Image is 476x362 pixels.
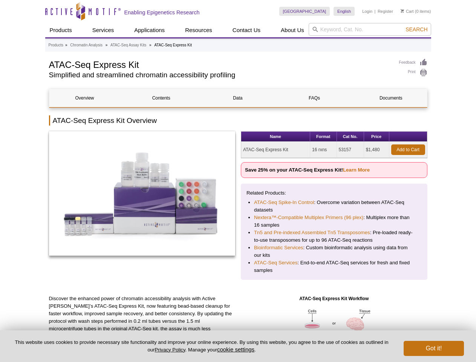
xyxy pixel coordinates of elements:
h2: Simplified and streamlined chromatin accessibility profiling [49,72,392,78]
p: Related Products: [246,189,422,197]
a: ATAC-Seq Services [254,259,297,267]
a: Login [362,9,372,14]
th: Name [241,132,310,142]
a: Resources [181,23,217,37]
button: cookie settings [217,346,254,353]
a: Add to Cart [391,144,425,155]
th: Cat No. [337,132,364,142]
a: Print [399,69,427,77]
li: : End-to-end ATAC-Seq services for fresh and fixed samples [254,259,414,274]
a: Services [88,23,119,37]
span: Search [406,26,427,32]
a: Tn5 and Pre-indexed Assembled Tn5 Transposomes [254,229,370,236]
li: (0 items) [401,7,431,16]
td: ATAC-Seq Express Kit [241,142,310,158]
td: 16 rxns [310,142,337,158]
th: Price [364,132,389,142]
a: Products [45,23,77,37]
strong: Save 25% on your ATAC-Seq Express Kit! [245,167,370,173]
a: Documents [355,89,426,107]
h1: ATAC-Seq Express Kit [49,58,392,70]
a: Feedback [399,58,427,67]
h2: ATAC-Seq Express Kit Overview [49,115,427,126]
li: » [65,43,67,47]
h2: Enabling Epigenetics Research [124,9,200,16]
a: Products [49,42,63,49]
strong: ATAC-Seq Express Kit Workflow [299,296,369,301]
a: Chromatin Analysis [70,42,103,49]
li: : Overcome variation between ATAC-Seq datasets [254,199,414,214]
a: Applications [130,23,169,37]
img: ATAC-Seq Express Kit [49,131,236,256]
a: Data [202,89,273,107]
td: 53157 [337,142,364,158]
a: FAQs [279,89,350,107]
li: : Custom bioinformatic analysis using data from our kits [254,244,414,259]
li: » [149,43,152,47]
li: | [375,7,376,16]
a: [GEOGRAPHIC_DATA] [279,7,330,16]
a: Learn More [343,167,370,173]
td: $1,480 [364,142,389,158]
li: ATAC-Seq Express Kit [154,43,192,47]
li: : Pre-loaded ready-to-use transposomes for up to 96 ATAC-Seq reactions [254,229,414,244]
a: English [334,7,355,16]
p: This website uses cookies to provide necessary site functionality and improve your online experie... [12,339,391,353]
a: Privacy Policy [155,347,185,353]
button: Search [403,26,430,33]
input: Keyword, Cat. No. [309,23,431,36]
a: Contents [126,89,197,107]
a: Cart [401,9,414,14]
li: » [106,43,108,47]
a: Bioinformatic Services [254,244,303,252]
button: Got it! [404,341,464,356]
a: Register [378,9,393,14]
li: : Multiplex more than 16 samples [254,214,414,229]
a: Nextera™-Compatible Multiplex Primers (96 plex) [254,214,363,221]
a: ATAC-Seq Assay Kits [110,42,146,49]
a: About Us [276,23,309,37]
a: Contact Us [228,23,265,37]
th: Format [310,132,337,142]
a: ATAC-Seq Spike-In Control [254,199,314,206]
a: Overview [49,89,120,107]
img: Your Cart [401,9,404,13]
